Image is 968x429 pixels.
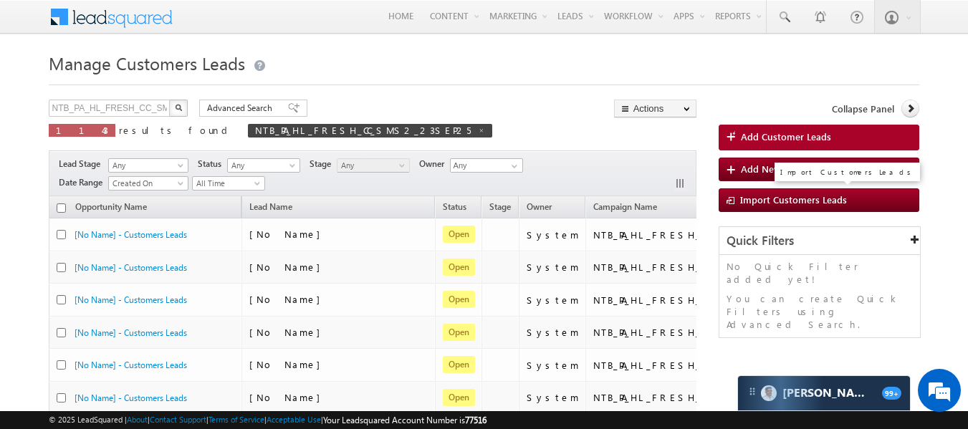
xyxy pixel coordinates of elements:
[209,415,264,424] a: Terms of Service
[198,158,227,170] span: Status
[443,356,475,373] span: Open
[150,415,206,424] a: Contact Support
[242,199,299,218] span: Lead Name
[527,201,552,212] span: Owner
[75,294,187,305] a: [No Name] - Customers Leads
[193,177,261,190] span: All Time
[527,261,579,274] div: System
[323,415,487,425] span: Your Leadsquared Account Number is
[249,261,327,273] span: [No Name]
[780,167,914,177] p: Import Customers Leads
[419,158,450,170] span: Owner
[882,387,901,400] span: 99+
[527,391,579,404] div: System
[127,415,148,424] a: About
[443,324,475,341] span: Open
[75,392,187,403] a: [No Name] - Customers Leads
[832,102,894,115] span: Collapse Panel
[741,163,804,175] span: Add New Lead
[741,130,831,143] span: Add Customer Leads
[249,228,327,240] span: [No Name]
[255,124,471,136] span: NTB_PA_HL_FRESH_CC_SMS2_23SEP25
[56,124,108,136] span: 1143
[249,293,327,305] span: [No Name]
[450,158,523,173] input: Type to Search
[727,260,914,286] p: No Quick Filter added yet!
[436,199,474,218] a: Status
[593,261,737,274] div: NTB_PA_HL_FRESH_CC_SMS2_23SEP25
[228,159,296,172] span: Any
[593,326,737,339] div: NTB_PA_HL_FRESH_CC_SMS2_23SEP25
[465,415,487,425] span: 77516
[227,158,300,173] a: Any
[482,199,518,218] a: Stage
[108,158,188,173] a: Any
[443,226,475,243] span: Open
[49,413,487,427] span: © 2025 LeadSquared | | | | |
[593,294,737,307] div: NTB_PA_HL_FRESH_CC_SMS2_23SEP25
[109,177,183,190] span: Created On
[59,176,108,189] span: Date Range
[489,201,511,212] span: Stage
[504,159,522,173] a: Show All Items
[109,159,183,172] span: Any
[527,359,579,372] div: System
[719,125,920,150] a: Add Customer Leads
[75,229,187,240] a: [No Name] - Customers Leads
[443,291,475,308] span: Open
[527,294,579,307] div: System
[192,176,265,191] a: All Time
[593,201,657,212] span: Campaign Name
[337,158,410,173] a: Any
[249,326,327,338] span: [No Name]
[593,359,737,372] div: NTB_PA_HL_FRESH_CC_SMS2_23SEP25
[75,360,187,370] a: [No Name] - Customers Leads
[740,193,847,206] span: Import Customers Leads
[207,102,277,115] span: Advanced Search
[57,203,66,213] input: Check all records
[527,326,579,339] div: System
[337,159,406,172] span: Any
[249,391,327,403] span: [No Name]
[75,262,187,273] a: [No Name] - Customers Leads
[737,375,911,411] div: carter-dragCarter[PERSON_NAME]99+
[443,259,475,276] span: Open
[719,227,921,255] div: Quick Filters
[119,124,233,136] span: results found
[267,415,321,424] a: Acceptable Use
[443,389,475,406] span: Open
[593,391,737,404] div: NTB_PA_HL_FRESH_CC_SMS2_23SEP25
[59,158,106,170] span: Lead Stage
[593,228,737,241] div: NTB_PA_HL_FRESH_CC_SMS2_23SEP25
[75,201,147,212] span: Opportunity Name
[249,358,327,370] span: [No Name]
[527,228,579,241] div: System
[75,327,187,338] a: [No Name] - Customers Leads
[614,100,696,117] button: Actions
[175,104,182,111] img: Search
[49,52,245,74] span: Manage Customers Leads
[727,292,914,331] p: You can create Quick Filters using Advanced Search.
[68,199,154,218] a: Opportunity Name
[108,176,188,191] a: Created On
[310,158,337,170] span: Stage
